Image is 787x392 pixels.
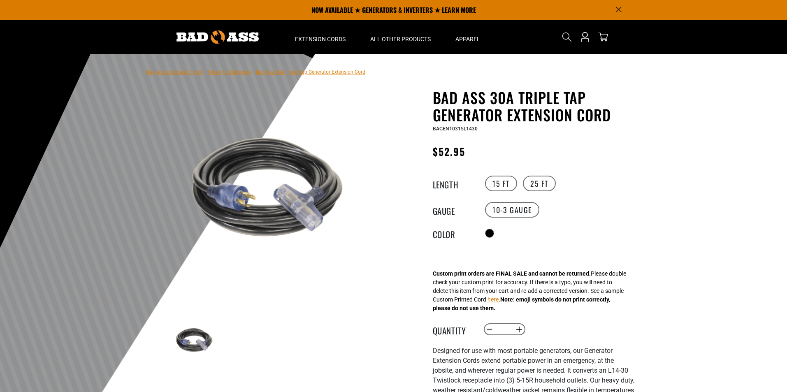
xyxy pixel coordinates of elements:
img: Bad Ass Extension Cords [176,30,259,44]
span: Apparel [455,35,480,43]
label: 15 FT [485,176,517,191]
label: Quantity [433,324,474,335]
button: here [488,295,499,304]
label: 10-3 Gauge [485,202,539,218]
label: 25 FT [523,176,556,191]
summary: Apparel [443,20,492,54]
strong: Note: emoji symbols do not print correctly, please do not use them. [433,296,610,311]
img: black [171,90,369,289]
a: Return to Collection [207,69,251,75]
strong: Custom print orders are FINAL SALE and cannot be returned. [433,270,591,277]
div: Please double check your custom print for accuracy. If there is a typo, you will need to delete t... [433,269,626,313]
h1: Bad Ass 30A Triple Tap Generator Extension Cord [433,89,634,123]
summary: Search [560,30,573,44]
summary: Extension Cords [283,20,358,54]
legend: Gauge [433,204,474,215]
legend: Color [433,228,474,239]
span: BAGEN10315L1430 [433,126,478,132]
summary: All Other Products [358,20,443,54]
legend: Length [433,178,474,189]
span: Bad Ass 30A Triple Tap Generator Extension Cord [256,69,365,75]
span: $52.95 [433,144,465,159]
span: Extension Cords [295,35,346,43]
nav: breadcrumbs [147,67,365,77]
img: black [171,317,219,364]
span: › [204,69,206,75]
span: All Other Products [370,35,431,43]
a: Bad Ass Extension Cords [147,69,202,75]
span: › [253,69,254,75]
